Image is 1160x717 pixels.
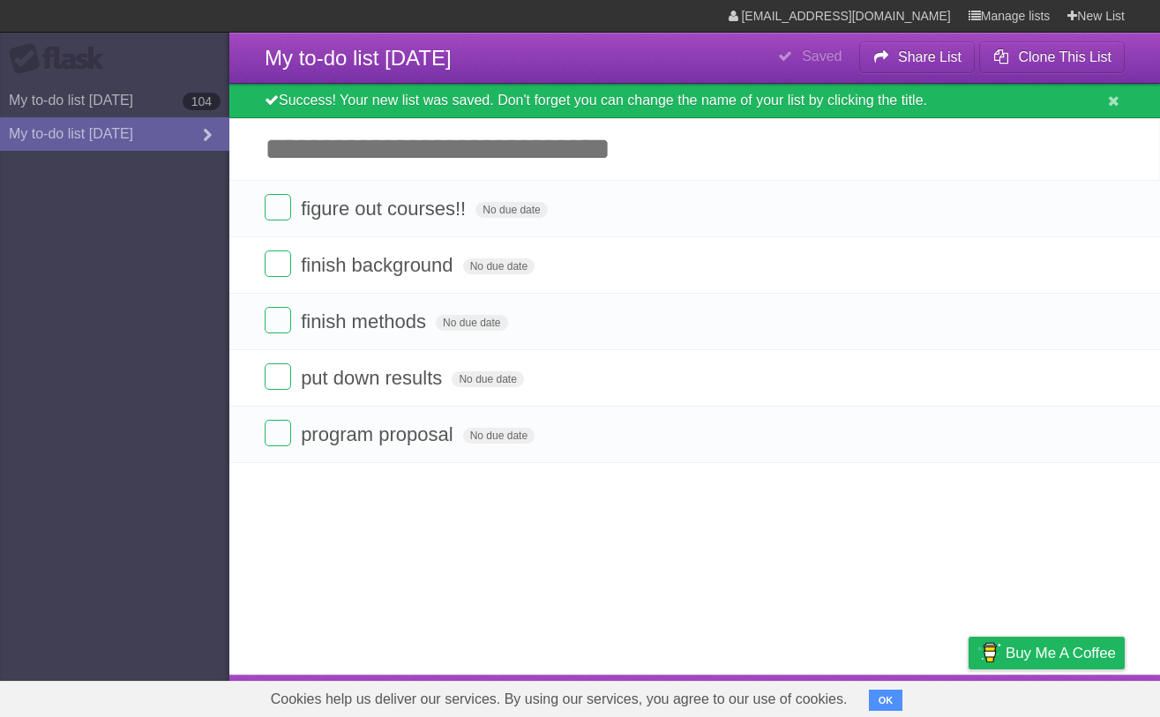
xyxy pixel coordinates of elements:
[265,250,291,277] label: Done
[1014,679,1125,713] a: Suggest a feature
[979,41,1125,73] button: Clone This List
[301,310,430,332] span: finish methods
[463,428,535,444] span: No due date
[301,367,446,389] span: put down results
[977,638,1001,668] img: Buy me a coffee
[253,682,865,717] span: Cookies help us deliver our services. By using our services, you agree to our use of cookies.
[229,84,1160,118] div: Success! Your new list was saved. Don't forget you can change the name of your list by clicking t...
[792,679,864,713] a: Developers
[1018,49,1111,64] b: Clone This List
[969,637,1125,669] a: Buy me a coffee
[265,307,291,333] label: Done
[475,202,547,218] span: No due date
[265,46,452,70] span: My to-do list [DATE]
[886,679,924,713] a: Terms
[183,93,221,110] b: 104
[9,43,115,75] div: Flask
[301,198,470,220] span: figure out courses!!
[734,679,771,713] a: About
[265,194,291,220] label: Done
[265,420,291,446] label: Done
[859,41,976,73] button: Share List
[265,363,291,390] label: Done
[802,49,842,63] b: Saved
[436,315,507,331] span: No due date
[1006,638,1116,668] span: Buy me a coffee
[463,258,535,274] span: No due date
[946,679,992,713] a: Privacy
[898,49,962,64] b: Share List
[869,690,903,711] button: OK
[452,371,523,387] span: No due date
[301,254,457,276] span: finish background
[301,423,457,445] span: program proposal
